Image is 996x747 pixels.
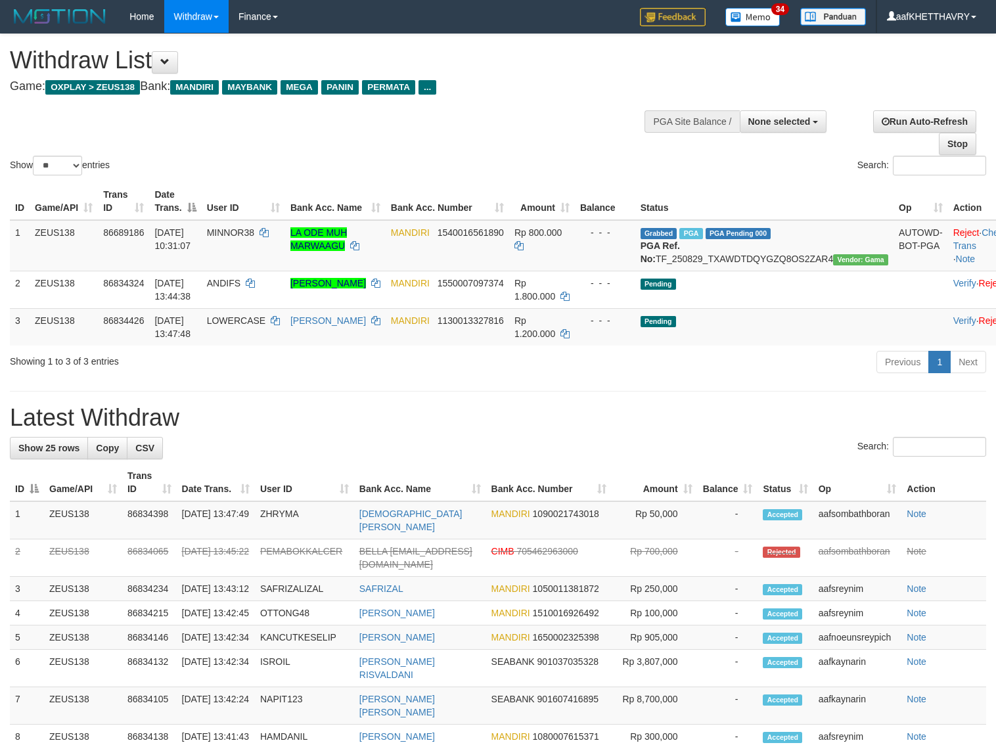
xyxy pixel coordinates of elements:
a: 1 [928,351,951,373]
td: 2 [10,271,30,308]
span: Accepted [763,608,802,620]
span: MEGA [281,80,318,95]
td: - [698,601,758,625]
span: Copy 901607416895 to clipboard [537,694,599,704]
th: Amount: activate to sort column ascending [612,464,697,501]
th: Amount: activate to sort column ascending [509,183,575,220]
img: MOTION_logo.png [10,7,110,26]
td: aafsreynim [813,577,902,601]
label: Search: [857,437,986,457]
td: ZHRYMA [255,501,354,539]
th: Bank Acc. Name: activate to sort column ascending [285,183,386,220]
th: Game/API: activate to sort column ascending [44,464,122,501]
input: Search: [893,156,986,175]
span: CSV [135,443,154,453]
th: ID: activate to sort column descending [10,464,44,501]
td: 86834215 [122,601,177,625]
div: Showing 1 to 3 of 3 entries [10,350,405,368]
span: PERMATA [362,80,415,95]
td: ZEUS138 [30,271,98,308]
td: Rp 3,807,000 [612,650,697,687]
span: MINNOR38 [207,227,254,238]
span: Copy 901037035328 to clipboard [537,656,599,667]
th: Bank Acc. Number: activate to sort column ascending [386,183,509,220]
span: [DATE] 13:47:48 [154,315,191,339]
td: ZEUS138 [30,220,98,271]
td: aafsreynim [813,601,902,625]
td: [DATE] 13:42:24 [177,687,255,725]
td: 86834132 [122,650,177,687]
a: [PERSON_NAME] [359,632,435,643]
td: ZEUS138 [30,308,98,346]
div: PGA Site Balance / [645,110,739,133]
span: Copy 1050011381872 to clipboard [533,583,599,594]
span: MANDIRI [491,608,530,618]
td: Rp 8,700,000 [612,687,697,725]
img: panduan.png [800,8,866,26]
td: Rp 905,000 [612,625,697,650]
img: Feedback.jpg [640,8,706,26]
a: Note [907,694,926,704]
td: NAPIT123 [255,687,354,725]
td: 86834398 [122,501,177,539]
span: Rp 1.200.000 [514,315,555,339]
b: PGA Ref. No: [641,240,680,264]
span: Show 25 rows [18,443,79,453]
span: Accepted [763,633,802,644]
td: 1 [10,501,44,539]
th: Date Trans.: activate to sort column ascending [177,464,255,501]
a: Previous [876,351,929,373]
label: Show entries [10,156,110,175]
span: Copy 1550007097374 to clipboard [438,278,504,288]
th: Op: activate to sort column ascending [813,464,902,501]
a: [PERSON_NAME] [PERSON_NAME] [359,694,435,717]
span: 86834324 [103,278,144,288]
a: Note [907,509,926,519]
th: Op: activate to sort column ascending [894,183,948,220]
span: 34 [771,3,789,15]
td: Rp 700,000 [612,539,697,577]
span: Copy [96,443,119,453]
a: Note [907,583,926,594]
span: MAYBANK [222,80,277,95]
div: - - - [580,226,630,239]
label: Search: [857,156,986,175]
td: - [698,577,758,601]
a: [PERSON_NAME] [290,278,366,288]
a: [PERSON_NAME] RISVALDANI [359,656,435,680]
span: MANDIRI [491,731,530,742]
span: Copy 1510016926492 to clipboard [533,608,599,618]
td: ZEUS138 [44,650,122,687]
a: LA ODE MUH MARWAAGU [290,227,347,251]
span: ... [419,80,436,95]
a: Note [907,731,926,742]
span: Copy 1540016561890 to clipboard [438,227,504,238]
th: Bank Acc. Number: activate to sort column ascending [486,464,612,501]
span: Marked by aafkaynarin [679,228,702,239]
th: ID [10,183,30,220]
div: - - - [580,314,630,327]
a: Copy [87,437,127,459]
th: Balance [575,183,635,220]
td: [DATE] 13:42:34 [177,625,255,650]
span: Accepted [763,509,802,520]
a: [PERSON_NAME] [359,731,435,742]
span: OXPLAY > ZEUS138 [45,80,140,95]
td: PEMABOKKALCER [255,539,354,577]
span: SEABANK [491,656,535,667]
span: SEABANK [491,694,535,704]
span: MANDIRI [491,583,530,594]
td: 3 [10,577,44,601]
span: CIMB [491,546,514,556]
img: Button%20Memo.svg [725,8,781,26]
a: CSV [127,437,163,459]
td: SAFRIZALIZAL [255,577,354,601]
a: Run Auto-Refresh [873,110,976,133]
td: 1 [10,220,30,271]
td: 86834105 [122,687,177,725]
th: Status [635,183,894,220]
span: 86834426 [103,315,144,326]
td: AUTOWD-BOT-PGA [894,220,948,271]
td: ZEUS138 [44,687,122,725]
td: 2 [10,539,44,577]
